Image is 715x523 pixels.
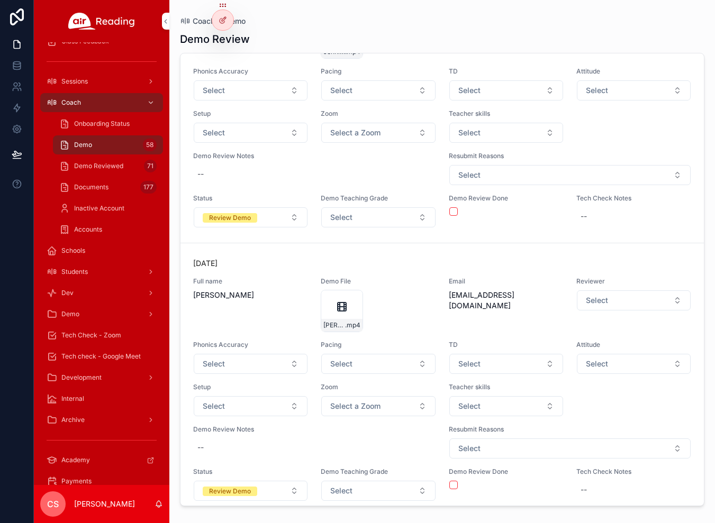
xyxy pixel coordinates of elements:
[68,13,135,30] img: App logo
[40,72,163,91] a: Sessions
[193,194,308,203] span: Status
[40,305,163,324] a: Demo
[203,401,225,411] span: Select
[581,211,587,222] div: --
[40,241,163,260] a: Schools
[143,139,157,151] div: 58
[458,85,481,96] span: Select
[449,354,563,374] button: Select Button
[53,220,163,239] a: Accounts
[40,262,163,281] a: Students
[321,207,435,227] button: Select Button
[321,341,436,349] span: Pacing
[330,401,381,411] span: Select a Zoom
[330,485,352,496] span: Select
[203,359,225,369] span: Select
[330,359,352,369] span: Select
[203,127,225,138] span: Select
[74,499,135,509] p: [PERSON_NAME]
[47,498,59,510] span: CS
[194,207,307,227] button: Select Button
[140,181,157,194] div: 177
[193,290,308,300] span: [PERSON_NAME]
[458,170,481,180] span: Select
[577,354,691,374] button: Select Button
[576,194,691,203] span: Tech Check Notes
[449,194,564,203] span: Demo Review Done
[449,383,564,391] span: Teacher skills
[74,120,130,128] span: Onboarding Status
[53,135,163,154] a: Demo58
[458,127,481,138] span: Select
[74,225,102,234] span: Accounts
[40,410,163,429] a: Archive
[193,341,308,349] span: Phonics Accuracy
[61,352,141,361] span: Tech check - Google Meet
[321,467,436,476] span: Demo Teaching Grade
[53,157,163,176] a: Demo Reviewed71
[194,481,307,501] button: Select Button
[449,277,564,286] span: Email
[40,451,163,470] a: Academy
[449,467,564,476] span: Demo Review Done
[74,204,124,213] span: Inactive Account
[193,258,218,269] p: [DATE]
[577,80,691,100] button: Select Button
[449,290,564,311] span: [EMAIL_ADDRESS][DOMAIN_NAME]
[61,77,88,86] span: Sessions
[577,290,691,310] button: Select Button
[61,268,88,276] span: Students
[449,396,563,416] button: Select Button
[458,443,481,454] span: Select
[586,85,608,96] span: Select
[61,394,84,403] span: Internal
[40,368,163,387] a: Development
[40,326,163,345] a: Tech Check - Zoom
[61,456,90,464] span: Academy
[330,212,352,223] span: Select
[586,295,608,306] span: Select
[321,109,436,118] span: Zoom
[323,321,345,329] span: [PERSON_NAME]-video
[74,141,92,149] span: Demo
[61,246,85,255] span: Schools
[209,487,251,496] div: Review Demo
[40,472,163,491] a: Payments
[193,109,308,118] span: Setup
[197,169,204,179] div: --
[576,277,691,286] span: Reviewer
[193,425,436,434] span: Demo Review Notes
[225,16,246,26] a: Demo
[40,93,163,112] a: Coach
[449,67,564,76] span: TD
[74,162,123,170] span: Demo Reviewed
[193,16,215,26] span: Coach
[180,32,250,47] h1: Demo Review
[194,80,307,100] button: Select Button
[61,98,81,107] span: Coach
[203,85,225,96] span: Select
[193,467,308,476] span: Status
[53,178,163,197] a: Documents177
[61,331,121,340] span: Tech Check - Zoom
[449,425,692,434] span: Resubmit Reasons
[458,359,481,369] span: Select
[576,341,691,349] span: Attitude
[321,383,436,391] span: Zoom
[53,199,163,218] a: Inactive Account
[321,354,435,374] button: Select Button
[586,359,608,369] span: Select
[458,401,481,411] span: Select
[345,321,360,329] span: .mp4
[321,277,436,286] span: Demo File
[193,152,436,160] span: Demo Review Notes
[321,123,435,143] button: Select Button
[449,152,692,160] span: Resubmit Reasons
[194,123,307,143] button: Select Button
[330,127,381,138] span: Select a Zoom
[449,123,563,143] button: Select Button
[449,109,564,118] span: Teacher skills
[53,114,163,133] a: Onboarding Status
[321,481,435,501] button: Select Button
